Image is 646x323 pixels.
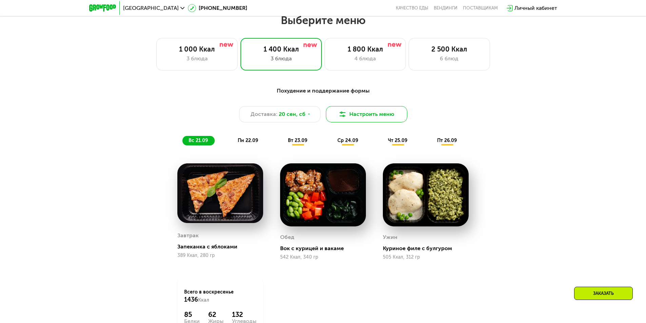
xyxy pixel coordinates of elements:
[177,230,199,241] div: Завтрак
[248,55,315,63] div: 3 блюда
[184,289,256,304] div: Всего в воскресенье
[383,245,474,252] div: Куриное филе с булгуром
[251,110,277,118] span: Доставка:
[184,310,200,319] div: 85
[383,232,397,242] div: Ужин
[388,138,407,143] span: чт 25.09
[288,138,307,143] span: вт 23.09
[383,255,469,260] div: 505 Ккал, 312 гр
[232,310,256,319] div: 132
[177,243,269,250] div: Запеканка с яблоками
[208,310,223,319] div: 62
[337,138,358,143] span: ср 24.09
[22,14,624,27] h2: Выберите меню
[434,5,457,11] a: Вендинги
[416,45,483,53] div: 2 500 Ккал
[163,45,231,53] div: 1 000 Ккал
[280,255,366,260] div: 542 Ккал, 340 гр
[280,232,294,242] div: Обед
[279,110,306,118] span: 20 сен, сб
[123,5,179,11] span: [GEOGRAPHIC_DATA]
[189,138,208,143] span: вс 21.09
[248,45,315,53] div: 1 400 Ккал
[332,45,399,53] div: 1 800 Ккал
[184,296,198,303] span: 1436
[122,87,524,95] div: Похудение и поддержание формы
[463,5,498,11] div: поставщикам
[332,55,399,63] div: 4 блюда
[198,297,209,303] span: Ккал
[177,253,263,258] div: 389 Ккал, 280 гр
[396,5,428,11] a: Качество еды
[437,138,457,143] span: пт 26.09
[238,138,258,143] span: пн 22.09
[163,55,231,63] div: 3 блюда
[514,4,557,12] div: Личный кабинет
[416,55,483,63] div: 6 блюд
[280,245,371,252] div: Вок с курицей и вакаме
[574,287,633,300] div: Заказать
[188,4,247,12] a: [PHONE_NUMBER]
[326,106,407,122] button: Настроить меню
